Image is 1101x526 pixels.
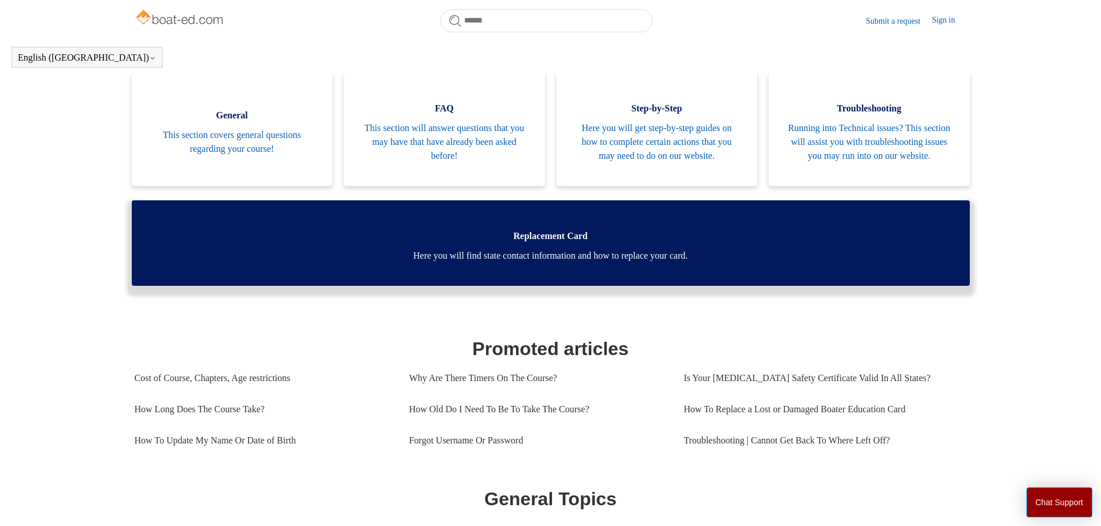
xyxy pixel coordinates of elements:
a: Why Are There Timers On The Course? [409,363,666,394]
span: Here you will find state contact information and how to replace your card. [149,249,952,263]
input: Search [440,9,653,32]
span: Replacement Card [149,229,952,243]
button: Chat Support [1026,487,1093,517]
a: Forgot Username Or Password [409,425,666,456]
span: Running into Technical issues? This section will assist you with troubleshooting issues you may r... [786,121,952,163]
span: This section covers general questions regarding your course! [149,128,316,156]
a: Cost of Course, Chapters, Age restrictions [135,363,392,394]
a: How Long Does The Course Take? [135,394,392,425]
a: General This section covers general questions regarding your course! [132,73,333,186]
h1: General Topics [135,485,967,513]
a: How Old Do I Need To Be To Take The Course? [409,394,666,425]
span: Here you will get step-by-step guides on how to complete certain actions that you may need to do ... [574,121,740,163]
h1: Promoted articles [135,335,967,363]
a: Is Your [MEDICAL_DATA] Safety Certificate Valid In All States? [684,363,958,394]
span: Troubleshooting [786,102,952,115]
a: How To Replace a Lost or Damaged Boater Education Card [684,394,958,425]
span: Step-by-Step [574,102,740,115]
span: This section will answer questions that you may have that have already been asked before! [361,121,528,163]
a: FAQ This section will answer questions that you may have that have already been asked before! [344,73,545,186]
span: FAQ [361,102,528,115]
a: Sign in [932,14,966,28]
a: Step-by-Step Here you will get step-by-step guides on how to complete certain actions that you ma... [557,73,758,186]
a: Troubleshooting | Cannot Get Back To Where Left Off? [684,425,958,456]
a: How To Update My Name Or Date of Birth [135,425,392,456]
a: Submit a request [866,15,932,27]
button: English ([GEOGRAPHIC_DATA]) [18,53,156,63]
img: Boat-Ed Help Center home page [135,7,227,30]
span: General [149,109,316,122]
a: Replacement Card Here you will find state contact information and how to replace your card. [132,200,970,286]
a: Troubleshooting Running into Technical issues? This section will assist you with troubleshooting ... [769,73,970,186]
